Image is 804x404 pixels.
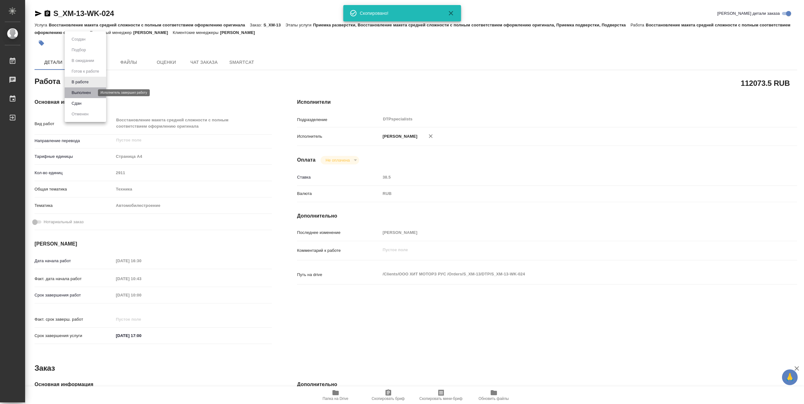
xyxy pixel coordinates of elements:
div: Скопировано! [360,10,438,16]
button: В ожидании [70,57,96,64]
button: В работе [70,79,90,86]
button: Сдан [70,100,83,107]
button: Подбор [70,47,88,53]
button: Выполнен [70,89,93,96]
button: Создан [70,36,87,43]
button: Отменен [70,111,90,118]
button: Закрыть [443,9,458,17]
button: Готов к работе [70,68,101,75]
